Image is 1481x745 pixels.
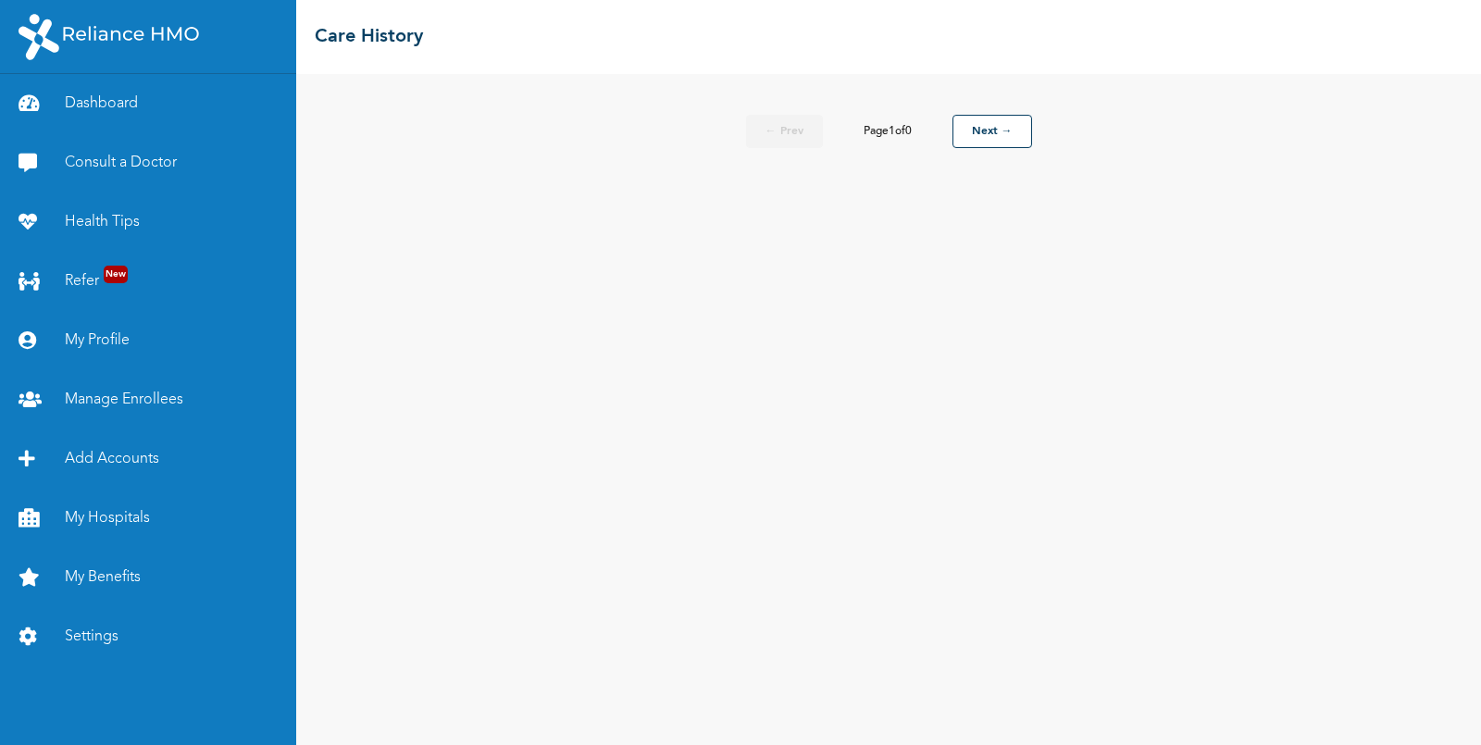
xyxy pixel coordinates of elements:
span: Page 1 of 0 [841,123,934,140]
button: ← Prev [746,115,823,148]
h2: Care History [315,23,423,51]
button: Next → [952,115,1032,148]
span: New [104,266,128,283]
img: RelianceHMO's Logo [19,14,199,60]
